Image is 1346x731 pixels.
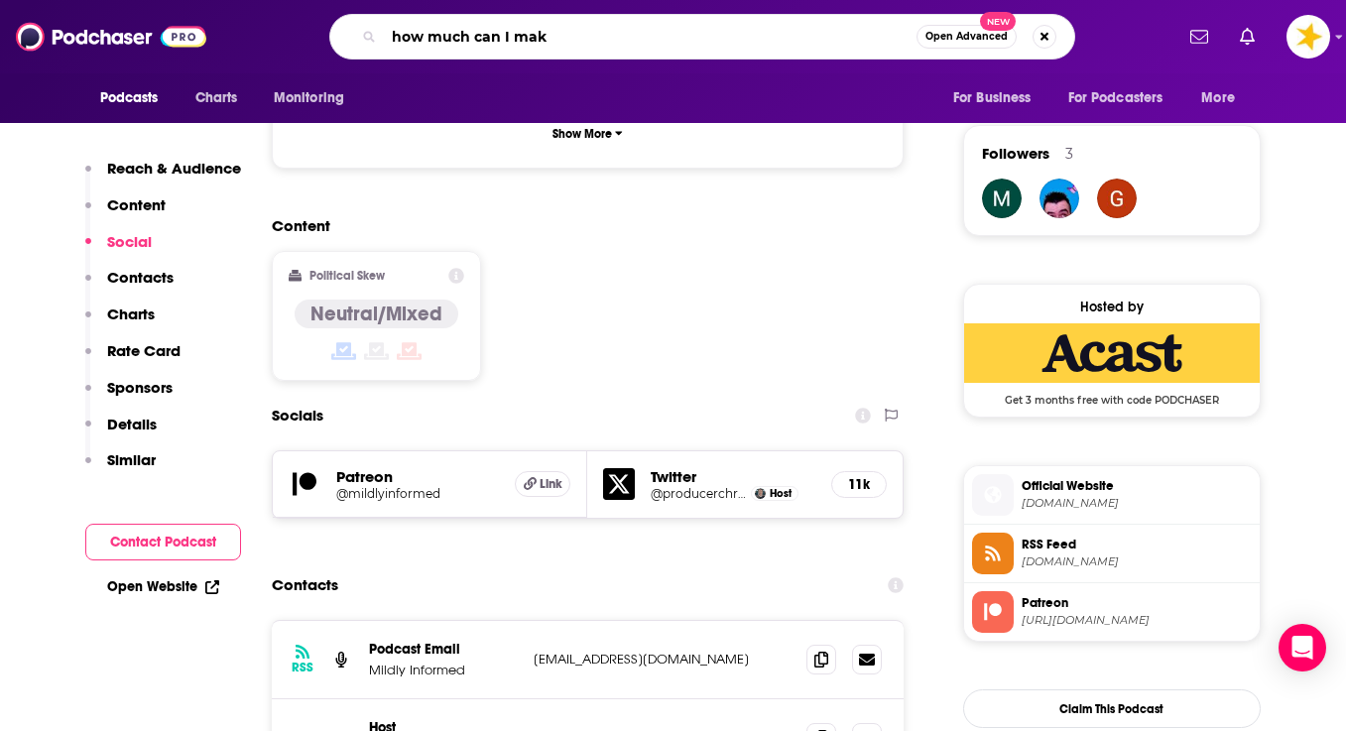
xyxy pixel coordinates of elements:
[964,299,1260,315] div: Hosted by
[1040,179,1079,218] img: AndyMcH
[369,662,518,678] p: Mildly Informed
[329,14,1075,60] div: Search podcasts, credits, & more...
[85,159,241,195] button: Reach & Audience
[1065,145,1073,163] div: 3
[289,115,888,152] button: Show More
[1182,20,1216,54] a: Show notifications dropdown
[272,566,338,604] h2: Contacts
[107,415,157,433] p: Details
[1097,179,1137,218] img: Scotia
[1286,15,1330,59] span: Logged in as Spreaker_Prime
[274,84,344,112] span: Monitoring
[85,378,173,415] button: Sponsors
[107,341,181,360] p: Rate Card
[107,305,155,323] p: Charts
[1279,624,1326,671] div: Open Intercom Messenger
[85,415,157,451] button: Details
[1022,554,1252,569] span: rss.pdrl.fm
[963,689,1261,728] button: Claim This Podcast
[1022,477,1252,495] span: Official Website
[85,450,156,487] button: Similar
[384,21,917,53] input: Search podcasts, credits, & more...
[309,269,385,283] h2: Political Skew
[1022,594,1252,612] span: Patreon
[336,486,500,501] a: @mildlyinformed
[1286,15,1330,59] img: User Profile
[195,84,238,112] span: Charts
[982,144,1049,163] span: Followers
[1022,613,1252,628] span: https://www.patreon.com/mildlyinformed
[85,268,174,305] button: Contacts
[953,84,1032,112] span: For Business
[1022,536,1252,553] span: RSS Feed
[540,476,562,492] span: Link
[651,486,746,501] a: @producerchris
[848,476,870,493] h5: 11k
[85,232,152,269] button: Social
[972,591,1252,633] a: Patreon[URL][DOMAIN_NAME]
[85,524,241,560] button: Contact Podcast
[16,18,206,56] img: Podchaser - Follow, Share and Rate Podcasts
[917,25,1017,49] button: Open AdvancedNew
[939,79,1056,117] button: open menu
[272,397,323,434] h2: Socials
[972,474,1252,516] a: Official Website[DOMAIN_NAME]
[85,305,155,341] button: Charts
[107,159,241,178] p: Reach & Audience
[260,79,370,117] button: open menu
[1286,15,1330,59] button: Show profile menu
[964,323,1260,383] img: Acast Deal: Get 3 months free with code PODCHASER
[770,487,792,500] span: Host
[107,268,174,287] p: Contacts
[515,471,570,497] a: Link
[1187,79,1260,117] button: open menu
[1232,20,1263,54] a: Show notifications dropdown
[292,660,313,675] h3: RSS
[1022,496,1252,511] span: thebuglepodcast.com
[107,450,156,469] p: Similar
[310,302,442,326] h4: Neutral/Mixed
[651,467,815,486] h5: Twitter
[1055,79,1192,117] button: open menu
[86,79,184,117] button: open menu
[925,32,1008,42] span: Open Advanced
[85,341,181,378] button: Rate Card
[964,323,1260,405] a: Acast Deal: Get 3 months free with code PODCHASER
[552,127,612,141] p: Show More
[972,533,1252,574] a: RSS Feed[DOMAIN_NAME]
[100,84,159,112] span: Podcasts
[755,488,766,499] img: Chris Skinner
[964,383,1260,407] span: Get 3 months free with code PODCHASER
[1201,84,1235,112] span: More
[982,179,1022,218] img: Kayde
[272,216,889,235] h2: Content
[85,195,166,232] button: Content
[336,467,500,486] h5: Patreon
[980,12,1016,31] span: New
[107,578,219,595] a: Open Website
[1068,84,1163,112] span: For Podcasters
[107,195,166,214] p: Content
[183,79,250,117] a: Charts
[369,641,518,658] p: Podcast Email
[107,232,152,251] p: Social
[534,651,792,668] p: [EMAIL_ADDRESS][DOMAIN_NAME]
[107,378,173,397] p: Sponsors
